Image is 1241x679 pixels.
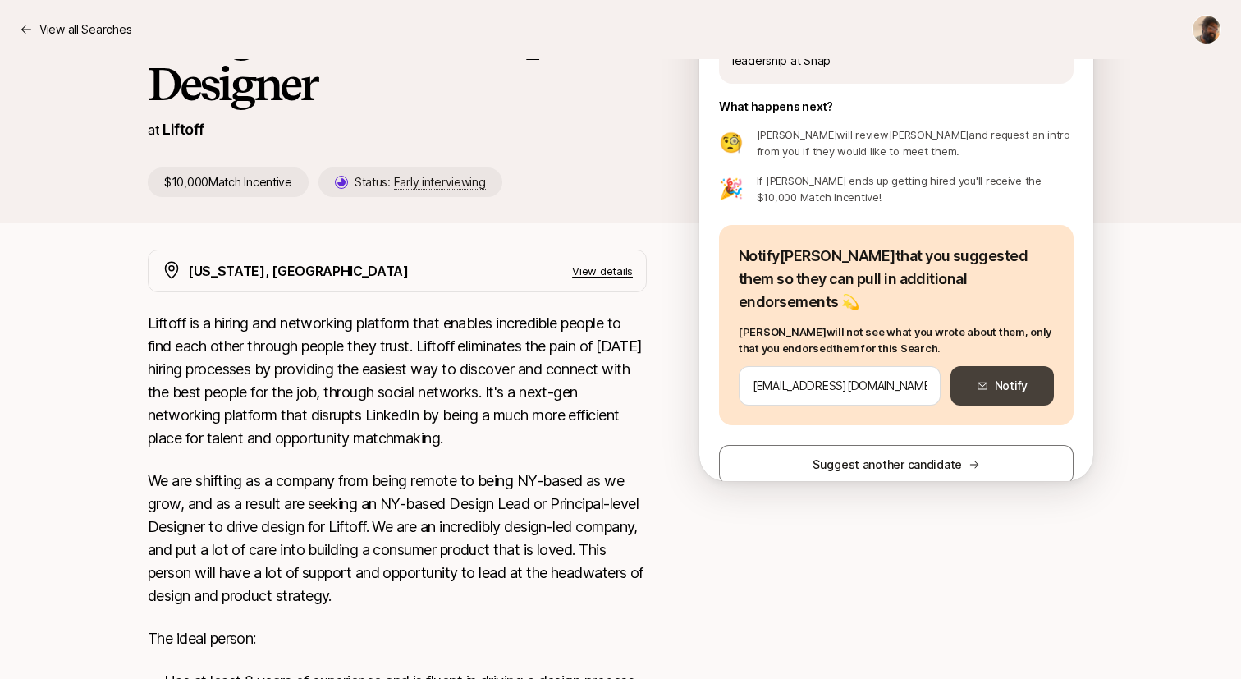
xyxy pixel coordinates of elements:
[39,20,131,39] p: View all Searches
[148,167,309,197] p: $10,000 Match Incentive
[148,470,647,608] p: We are shifting as a company from being remote to being NY-based as we grow, and as a result are ...
[719,133,744,153] p: 🧐
[148,10,647,108] h1: Design Lead / Principal Designer
[719,179,744,199] p: 🎉
[739,323,1054,356] p: [PERSON_NAME] will not see what you wrote about them, only that you endorsed them for this Search.
[355,172,486,192] p: Status:
[757,172,1074,205] p: If [PERSON_NAME] ends up getting hired you'll receive the $10,000 Match Incentive!
[572,263,633,279] p: View details
[148,627,647,650] p: The ideal person:
[753,376,927,396] input: Enter their email address
[950,366,1054,406] button: Notify
[1192,15,1221,44] button: Rishikesh Tirumala
[739,245,1054,314] p: Notify [PERSON_NAME] that you suggested them so they can pull in additional endorsements 💫
[188,260,409,282] p: [US_STATE], [GEOGRAPHIC_DATA]
[719,97,833,117] p: What happens next?
[719,445,1074,484] button: Suggest another candidate
[1193,16,1220,44] img: Rishikesh Tirumala
[148,312,647,450] p: Liftoff is a hiring and networking platform that enables incredible people to find each other thr...
[394,175,486,190] span: Early interviewing
[163,121,204,138] a: Liftoff
[148,119,159,140] p: at
[757,126,1074,159] p: [PERSON_NAME] will review [PERSON_NAME] and request an intro from you if they would like to meet ...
